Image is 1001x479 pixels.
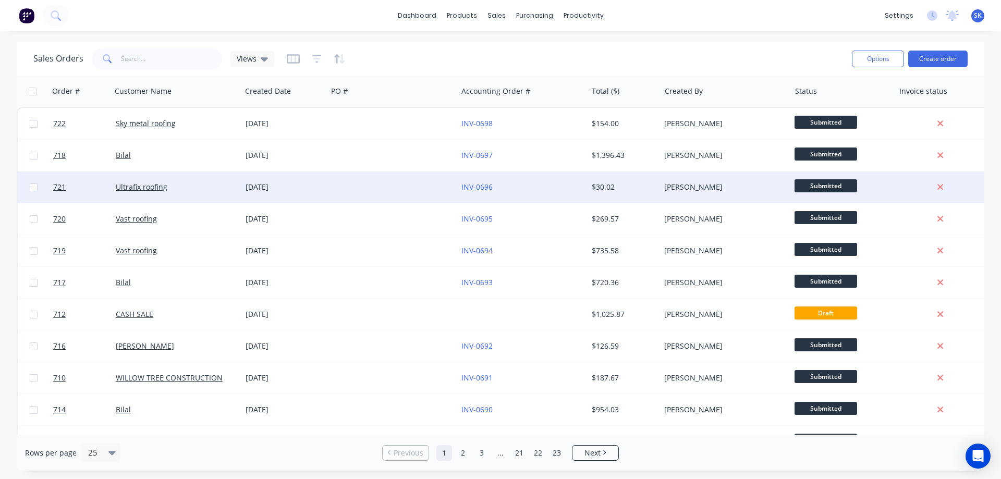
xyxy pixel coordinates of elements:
span: Submitted [795,434,857,447]
a: 717 [53,267,116,298]
div: [PERSON_NAME] [664,341,780,351]
span: Submitted [795,275,857,288]
div: [PERSON_NAME] [664,309,780,320]
a: 712 [53,299,116,330]
span: 721 [53,182,66,192]
span: 712 [53,309,66,320]
span: SK [974,11,982,20]
button: Create order [908,51,968,67]
div: [PERSON_NAME] [664,277,780,288]
div: [DATE] [246,245,323,256]
span: Submitted [795,338,857,351]
a: 722 [53,108,116,139]
span: Views [237,53,257,64]
div: products [442,8,482,23]
div: [DATE] [246,214,323,224]
a: 718 [53,140,116,171]
div: $154.00 [592,118,653,129]
img: Factory [19,8,34,23]
span: Submitted [795,370,857,383]
div: [DATE] [246,309,323,320]
div: $269.57 [592,214,653,224]
div: $30.02 [592,182,653,192]
div: $735.58 [592,245,653,256]
a: Bilal [116,150,131,160]
div: Created By [665,86,703,96]
span: Previous [394,448,423,458]
a: 716 [53,330,116,362]
div: Open Intercom Messenger [966,444,991,469]
div: [DATE] [246,341,323,351]
a: INV-0697 [461,150,493,160]
div: settings [880,8,919,23]
span: 720 [53,214,66,224]
span: 716 [53,341,66,351]
div: Order # [52,86,80,96]
div: Customer Name [115,86,172,96]
div: PO # [331,86,348,96]
a: Page 23 [549,445,565,461]
input: Search... [121,48,223,69]
span: 722 [53,118,66,129]
a: 714 [53,394,116,425]
a: Page 22 [530,445,546,461]
a: 720 [53,203,116,235]
a: INV-0692 [461,341,493,351]
div: [PERSON_NAME] [664,118,780,129]
span: Submitted [795,116,857,129]
div: productivity [558,8,609,23]
a: Vast roofing [116,214,157,224]
div: [DATE] [246,373,323,383]
a: 715 [53,426,116,457]
div: $187.67 [592,373,653,383]
div: [DATE] [246,118,323,129]
a: Page 1 is your current page [436,445,452,461]
span: Rows per page [25,448,77,458]
div: $1,396.43 [592,150,653,161]
span: 714 [53,404,66,415]
a: 719 [53,235,116,266]
span: 710 [53,373,66,383]
div: [DATE] [246,277,323,288]
span: Submitted [795,211,857,224]
a: WILLOW TREE CONSTRUCTION [116,373,223,383]
span: Submitted [795,243,857,256]
div: $720.36 [592,277,653,288]
div: Created Date [245,86,291,96]
span: Next [584,448,601,458]
a: INV-0696 [461,182,493,192]
div: [PERSON_NAME] [664,214,780,224]
span: Submitted [795,402,857,415]
a: Jump forward [493,445,508,461]
a: INV-0695 [461,214,493,224]
div: [DATE] [246,404,323,415]
a: Vast roofing [116,245,157,255]
a: Previous page [383,448,429,458]
div: [DATE] [246,182,323,192]
a: CASH SALE [116,309,153,319]
a: [PERSON_NAME] [116,341,174,351]
a: Ultrafix roofing [116,182,167,192]
div: $1,025.87 [592,309,653,320]
div: sales [482,8,511,23]
div: Accounting Order # [461,86,530,96]
a: Page 2 [455,445,471,461]
span: Submitted [795,148,857,161]
a: INV-0691 [461,373,493,383]
a: Bilal [116,404,131,414]
a: Next page [572,448,618,458]
div: Total ($) [592,86,619,96]
div: [PERSON_NAME] [664,182,780,192]
span: 718 [53,150,66,161]
a: INV-0693 [461,277,493,287]
div: [DATE] [246,150,323,161]
a: dashboard [393,8,442,23]
a: Sky metal roofing [116,118,176,128]
span: Draft [795,306,857,320]
h1: Sales Orders [33,54,83,64]
a: Page 21 [511,445,527,461]
a: INV-0690 [461,404,493,414]
a: 721 [53,171,116,203]
div: Status [795,86,817,96]
a: INV-0698 [461,118,493,128]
